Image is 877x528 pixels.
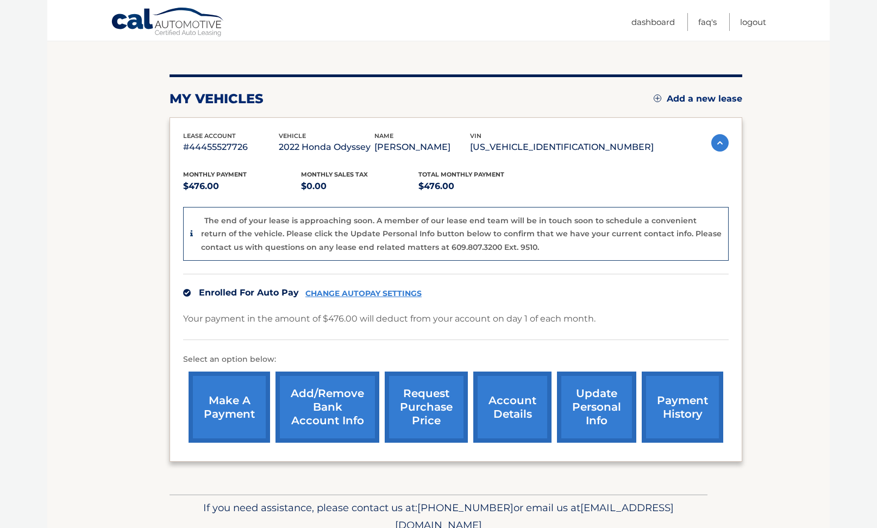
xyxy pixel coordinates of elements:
[374,132,393,140] span: name
[275,372,379,443] a: Add/Remove bank account info
[473,372,552,443] a: account details
[301,179,419,194] p: $0.00
[374,140,470,155] p: [PERSON_NAME]
[111,7,225,39] a: Cal Automotive
[698,13,717,31] a: FAQ's
[183,179,301,194] p: $476.00
[279,132,306,140] span: vehicle
[417,501,513,514] span: [PHONE_NUMBER]
[470,132,481,140] span: vin
[201,216,722,252] p: The end of your lease is approaching soon. A member of our lease end team will be in touch soon t...
[654,93,742,104] a: Add a new lease
[711,134,729,152] img: accordion-active.svg
[418,179,536,194] p: $476.00
[418,171,504,178] span: Total Monthly Payment
[183,311,596,326] p: Your payment in the amount of $476.00 will deduct from your account on day 1 of each month.
[183,171,247,178] span: Monthly Payment
[631,13,675,31] a: Dashboard
[305,289,422,298] a: CHANGE AUTOPAY SETTINGS
[470,140,654,155] p: [US_VEHICLE_IDENTIFICATION_NUMBER]
[279,140,374,155] p: 2022 Honda Odyssey
[654,95,661,102] img: add.svg
[557,372,636,443] a: update personal info
[199,287,299,298] span: Enrolled For Auto Pay
[183,289,191,297] img: check.svg
[385,372,468,443] a: request purchase price
[740,13,766,31] a: Logout
[301,171,368,178] span: Monthly sales Tax
[183,132,236,140] span: lease account
[189,372,270,443] a: make a payment
[642,372,723,443] a: payment history
[170,91,264,107] h2: my vehicles
[183,140,279,155] p: #44455527726
[183,353,729,366] p: Select an option below:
